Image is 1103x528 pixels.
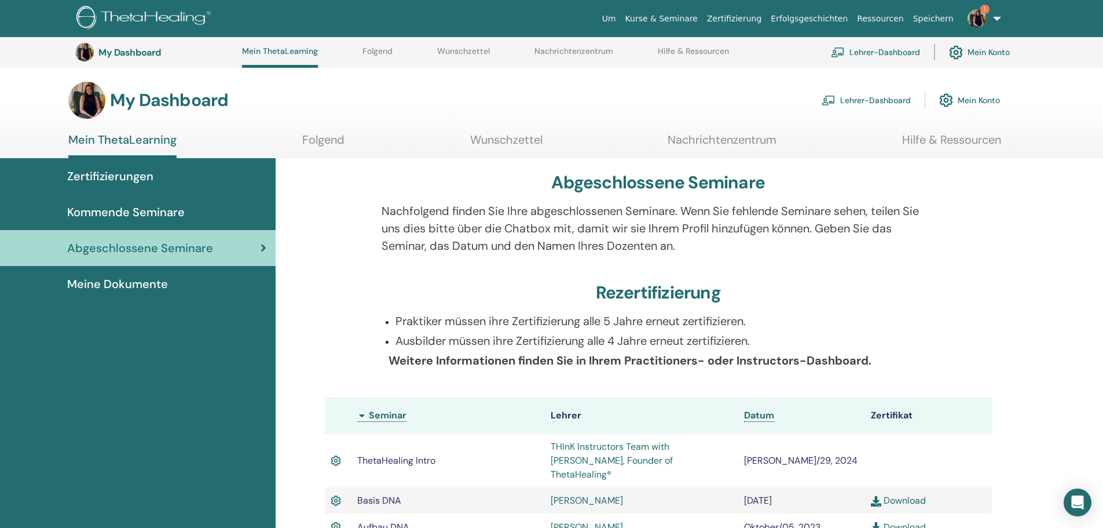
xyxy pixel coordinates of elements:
a: Ressourcen [852,8,908,30]
h3: Rezertifizierung [596,282,721,303]
a: Lehrer-Dashboard [822,88,911,113]
p: Nachfolgend finden Sie Ihre abgeschlossenen Seminare. Wenn Sie fehlende Seminare sehen, teilen Si... [382,202,935,254]
a: Kurse & Seminare [621,8,702,30]
th: Zertifikat [865,397,992,434]
img: logo.png [76,6,215,32]
img: chalkboard-teacher.svg [822,95,836,105]
a: Folgend [362,46,393,65]
td: [DATE] [738,487,865,514]
h3: Abgeschlossene Seminare [551,172,765,193]
div: Open Intercom Messenger [1064,489,1091,516]
img: chalkboard-teacher.svg [831,47,845,57]
span: Basis DNA [357,494,401,507]
a: Folgend [302,133,345,155]
span: ThetaHealing Intro [357,454,435,467]
a: Mein ThetaLearning [242,46,318,68]
span: Zertifizierungen [67,167,153,185]
a: Um [598,8,621,30]
a: Zertifizierung [702,8,766,30]
h3: My Dashboard [98,47,214,58]
a: Mein Konto [949,39,1010,65]
img: download.svg [871,496,881,507]
a: Erfolgsgeschichten [766,8,852,30]
a: Mein ThetaLearning [68,133,177,158]
img: default.jpg [75,43,94,61]
span: 1 [980,5,990,14]
a: [PERSON_NAME] [551,494,623,507]
img: cog.svg [939,90,953,110]
a: Hilfe & Ressourcen [658,46,729,65]
img: Active Certificate [331,453,341,468]
a: Wunschzettel [470,133,543,155]
b: Weitere Informationen finden Sie in Ihrem Practitioners- oder Instructors-Dashboard. [389,353,871,368]
td: [PERSON_NAME]/29, 2024 [738,434,865,487]
span: Datum [744,409,774,421]
a: Speichern [908,8,958,30]
img: default.jpg [68,82,105,119]
img: Active Certificate [331,493,341,508]
span: Abgeschlossene Seminare [67,239,213,257]
span: Kommende Seminare [67,203,185,221]
a: Download [871,494,926,507]
a: Datum [744,409,774,422]
th: Lehrer [545,397,738,434]
a: Wunschzettel [437,46,490,65]
img: cog.svg [949,42,963,62]
img: default.jpg [968,9,986,28]
a: Mein Konto [939,88,1000,113]
a: Nachrichtenzentrum [534,46,613,65]
a: THInK Instructors Team with [PERSON_NAME], Founder of ThetaHealing® [551,440,673,480]
a: Lehrer-Dashboard [831,39,920,65]
p: Praktiker müssen ihre Zertifizierung alle 5 Jahre erneut zertifizieren. [395,312,935,330]
h3: My Dashboard [110,90,228,111]
span: Meine Dokumente [67,275,168,293]
a: Hilfe & Ressourcen [902,133,1001,155]
a: Nachrichtenzentrum [668,133,776,155]
p: Ausbilder müssen ihre Zertifizierung alle 4 Jahre erneut zertifizieren. [395,332,935,349]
